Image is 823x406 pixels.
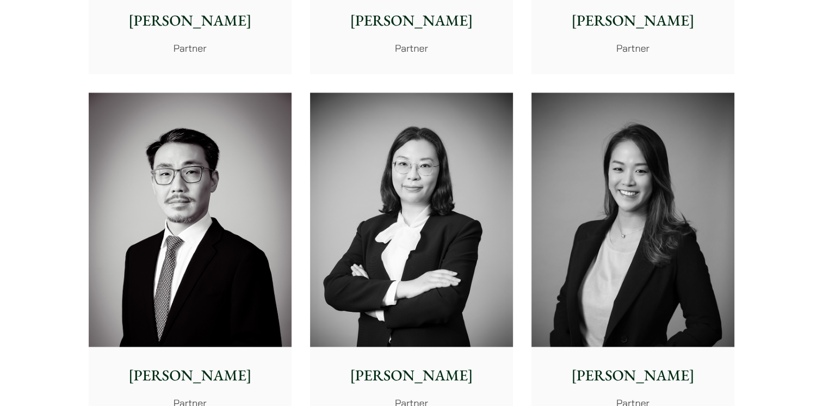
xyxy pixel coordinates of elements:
p: [PERSON_NAME] [540,364,726,387]
p: Partner [97,41,283,56]
p: [PERSON_NAME] [319,364,504,387]
p: [PERSON_NAME] [97,9,283,32]
p: [PERSON_NAME] [97,364,283,387]
p: Partner [540,41,726,56]
p: [PERSON_NAME] [319,9,504,32]
p: Partner [319,41,504,56]
p: [PERSON_NAME] [540,9,726,32]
